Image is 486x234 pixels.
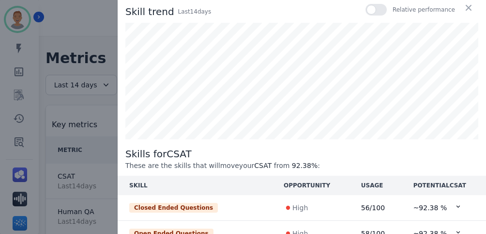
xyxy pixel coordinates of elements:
span: CSAT [254,162,272,169]
div: POTENTIAL CSAT [413,182,466,189]
div: USAGE [361,182,383,189]
span: ~ 92.38 % [413,203,447,213]
span: 56 /100 [361,204,385,212]
p: These are the skills that will move your from : [125,161,486,171]
p: Last 14 day s [178,7,212,16]
p: Skills for CSAT [125,147,486,161]
div: OPPORTUNITY [284,182,330,189]
div: SKILL [129,182,148,189]
p: Skill trend [125,5,174,18]
p: High [292,203,308,213]
span: 92.38 % [292,162,318,169]
div: Closed Ended Questions [129,203,218,213]
span: Relative performance [393,6,455,14]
